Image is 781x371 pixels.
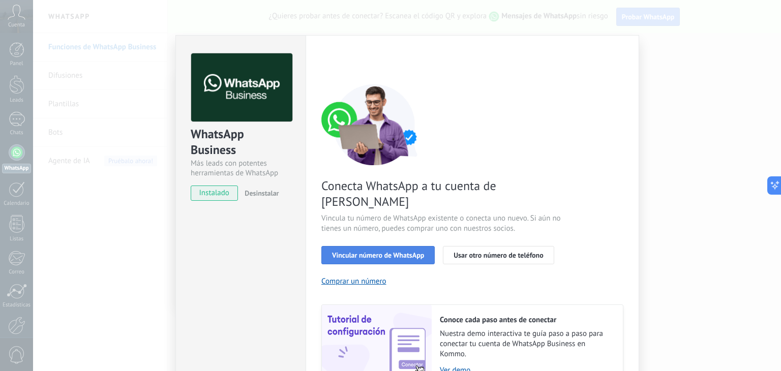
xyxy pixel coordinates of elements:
button: Comprar un número [321,276,386,286]
span: instalado [191,185,237,201]
span: Vincular número de WhatsApp [332,252,424,259]
span: Desinstalar [245,189,279,198]
span: Nuestra demo interactiva te guía paso a paso para conectar tu cuenta de WhatsApp Business en Kommo. [440,329,613,359]
span: Usar otro número de teléfono [454,252,543,259]
img: logo_main.png [191,53,292,122]
button: Vincular número de WhatsApp [321,246,435,264]
button: Usar otro número de teléfono [443,246,554,264]
div: WhatsApp Business [191,126,291,159]
button: Desinstalar [241,185,279,201]
h2: Conoce cada paso antes de conectar [440,315,613,325]
span: Vincula tu número de WhatsApp existente o conecta uno nuevo. Si aún no tienes un número, puedes c... [321,213,563,234]
span: Conecta WhatsApp a tu cuenta de [PERSON_NAME] [321,178,563,209]
div: Más leads con potentes herramientas de WhatsApp [191,159,291,178]
img: connect number [321,84,428,165]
